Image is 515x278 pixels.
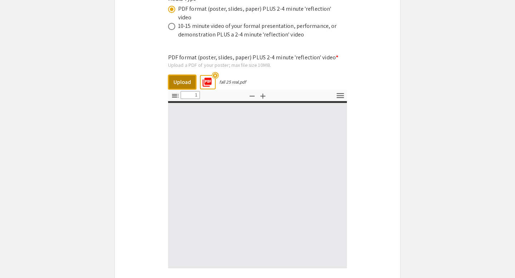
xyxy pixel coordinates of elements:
div: PDF format (poster, slides, paper) PLUS 2-4 minute 'reflection' video [178,5,339,22]
iframe: Chat [5,246,30,273]
input: Page [181,91,200,99]
div: 10-15 minute video of your formal presentation, performance, or demonstration PLUS a 2-4 minute '... [178,22,339,39]
mat-icon: picture_as_pdf [200,75,210,85]
button: Upload [168,75,196,90]
div: Upload a PDF of your poster; max file size 10MB. [168,62,347,68]
button: Tools [334,91,346,101]
div: fall 25 real.pdf [219,79,246,85]
button: Zoom Out [246,91,258,101]
mat-icon: highlight_off [212,72,219,79]
mat-label: PDF format (poster, slides, paper) PLUS 2-4 minute 'reflection' video [168,54,338,61]
button: Zoom In [257,91,269,101]
button: Toggle Sidebar [169,91,181,101]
